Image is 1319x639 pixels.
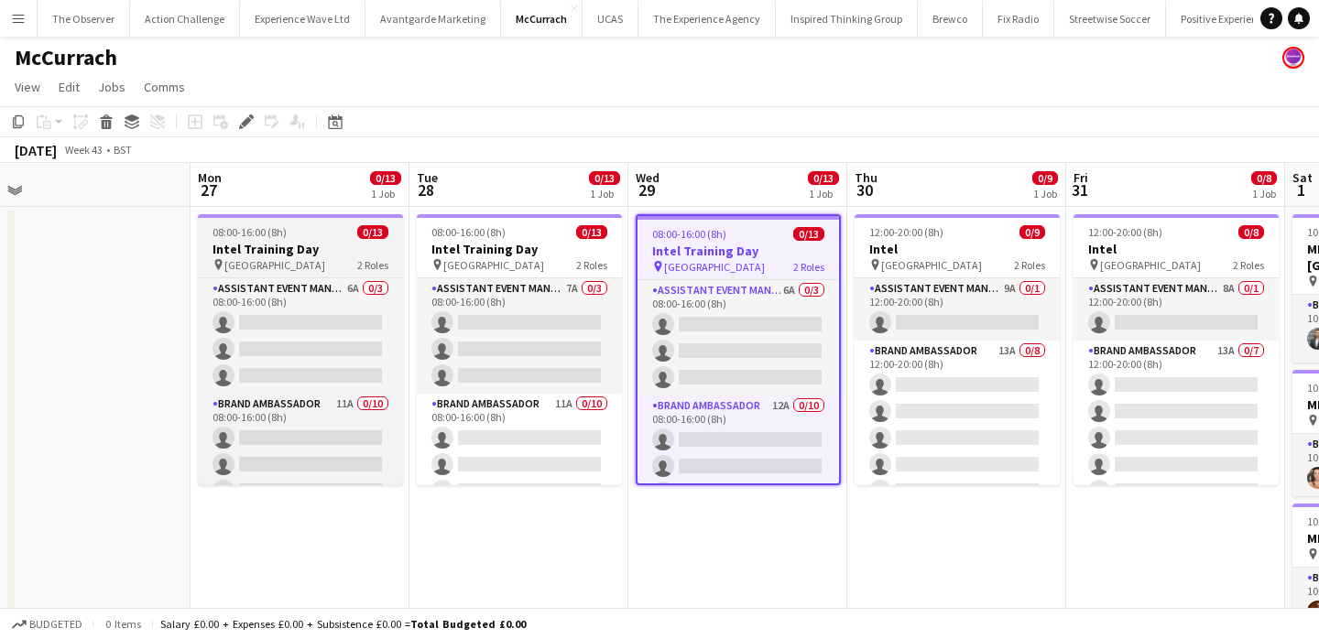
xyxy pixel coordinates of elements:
button: UCAS [583,1,638,37]
div: 1 Job [371,187,400,200]
span: Jobs [98,79,125,95]
span: 29 [633,179,659,200]
span: 1 [1290,179,1313,200]
app-job-card: 12:00-20:00 (8h)0/8Intel [GEOGRAPHIC_DATA]2 RolesAssistant Event Manager8A0/112:00-20:00 (8h) Bra... [1074,214,1279,485]
button: Brewco [918,1,983,37]
app-card-role: Assistant Event Manager9A0/112:00-20:00 (8h) [855,278,1060,341]
div: 1 Job [590,187,619,200]
button: Inspired Thinking Group [776,1,918,37]
span: Fri [1074,169,1088,186]
div: 1 Job [809,187,838,200]
app-card-role: Brand Ambassador13A0/712:00-20:00 (8h) [1074,341,1279,562]
span: Wed [636,169,659,186]
span: Sat [1292,169,1313,186]
a: View [7,75,48,99]
span: 2 Roles [1233,258,1264,272]
span: 12:00-20:00 (8h) [1088,225,1162,239]
span: 28 [414,179,438,200]
span: 08:00-16:00 (8h) [213,225,287,239]
app-card-role: Assistant Event Manager6A0/308:00-16:00 (8h) [198,278,403,394]
h3: Intel [1074,241,1279,257]
h3: Intel Training Day [198,241,403,257]
span: Edit [59,79,80,95]
div: [DATE] [15,141,57,159]
span: 0/13 [370,171,401,185]
span: 0/8 [1238,225,1264,239]
div: 1 Job [1033,187,1057,200]
app-job-card: 12:00-20:00 (8h)0/9Intel [GEOGRAPHIC_DATA]2 RolesAssistant Event Manager9A0/112:00-20:00 (8h) Bra... [855,214,1060,485]
div: BST [114,143,132,157]
span: 2 Roles [1014,258,1045,272]
div: Salary £0.00 + Expenses £0.00 + Subsistence £0.00 = [160,617,526,631]
span: 2 Roles [576,258,607,272]
span: 0/13 [589,171,620,185]
span: Tue [417,169,438,186]
span: Thu [855,169,878,186]
span: [GEOGRAPHIC_DATA] [1100,258,1201,272]
button: Action Challenge [130,1,240,37]
app-card-role: Assistant Event Manager8A0/112:00-20:00 (8h) [1074,278,1279,341]
span: [GEOGRAPHIC_DATA] [881,258,982,272]
span: Week 43 [60,143,106,157]
button: Experience Wave Ltd [240,1,365,37]
button: The Observer [38,1,130,37]
app-user-avatar: Florence Watkinson [1282,47,1304,69]
app-job-card: 08:00-16:00 (8h)0/13Intel Training Day [GEOGRAPHIC_DATA]2 RolesAssistant Event Manager6A0/308:00-... [198,214,403,485]
span: 08:00-16:00 (8h) [431,225,506,239]
span: View [15,79,40,95]
a: Comms [136,75,192,99]
h3: Intel Training Day [638,243,839,259]
h3: Intel Training Day [417,241,622,257]
span: 0/13 [576,225,607,239]
span: 08:00-16:00 (8h) [652,227,726,241]
span: 0/8 [1251,171,1277,185]
span: 30 [852,179,878,200]
span: Budgeted [29,618,82,631]
h1: McCurrach [15,44,117,71]
div: 1 Job [1252,187,1276,200]
button: McCurrach [501,1,583,37]
button: Avantgarde Marketing [365,1,501,37]
a: Edit [51,75,87,99]
span: 27 [195,179,222,200]
span: Total Budgeted £0.00 [410,617,526,631]
span: 31 [1071,179,1088,200]
span: 0/9 [1032,171,1058,185]
app-card-role: Assistant Event Manager6A0/308:00-16:00 (8h) [638,280,839,395]
app-card-role: Brand Ambassador13A0/812:00-20:00 (8h) [855,341,1060,589]
button: Fix Radio [983,1,1054,37]
span: 2 Roles [357,258,388,272]
span: 0/13 [808,171,839,185]
span: [GEOGRAPHIC_DATA] [443,258,544,272]
app-job-card: 08:00-16:00 (8h)0/13Intel Training Day [GEOGRAPHIC_DATA]2 RolesAssistant Event Manager6A0/308:00-... [636,214,841,485]
span: 12:00-20:00 (8h) [869,225,943,239]
button: Budgeted [9,614,85,634]
span: 2 Roles [793,260,824,274]
span: 0/9 [1019,225,1045,239]
span: Comms [144,79,185,95]
span: 0 items [101,617,145,631]
span: 0/13 [357,225,388,239]
button: Streetwise Soccer [1054,1,1166,37]
app-job-card: 08:00-16:00 (8h)0/13Intel Training Day [GEOGRAPHIC_DATA]2 RolesAssistant Event Manager7A0/308:00-... [417,214,622,485]
button: The Experience Agency [638,1,776,37]
span: [GEOGRAPHIC_DATA] [664,260,765,274]
h3: Intel [855,241,1060,257]
a: Jobs [91,75,133,99]
span: 0/13 [793,227,824,241]
app-card-role: Assistant Event Manager7A0/308:00-16:00 (8h) [417,278,622,394]
button: Positive Experience [1166,1,1284,37]
span: Mon [198,169,222,186]
span: [GEOGRAPHIC_DATA] [224,258,325,272]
